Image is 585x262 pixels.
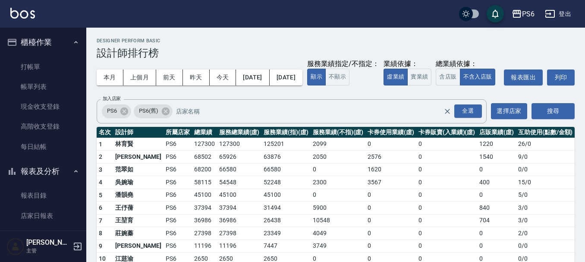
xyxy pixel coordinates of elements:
[516,227,575,240] td: 2 / 0
[99,153,102,160] span: 2
[311,127,365,138] th: 服務業績(不指)(虛)
[416,163,477,176] td: 0
[174,104,459,119] input: 店家名稱
[416,240,477,253] td: 0
[3,77,83,97] a: 帳單列表
[217,189,262,202] td: 45100
[10,8,35,19] img: Logo
[532,103,575,119] button: 搜尋
[113,202,164,215] td: 王伃蒨
[123,69,156,85] button: 上個月
[477,189,516,202] td: 0
[261,240,311,253] td: 7447
[164,151,192,164] td: PS6
[325,69,349,85] button: 不顯示
[113,138,164,151] td: 林育賢
[261,227,311,240] td: 23349
[516,138,575,151] td: 26 / 0
[261,214,311,227] td: 26438
[477,227,516,240] td: 0
[217,240,262,253] td: 11196
[261,202,311,215] td: 31494
[3,117,83,136] a: 高階收支登錄
[516,176,575,189] td: 15 / 0
[164,189,192,202] td: PS6
[477,240,516,253] td: 0
[516,127,575,138] th: 互助使用(點數/金額)
[436,60,500,69] div: 總業績依據：
[453,103,484,120] button: Open
[164,138,192,151] td: PS6
[3,137,83,157] a: 每日結帳
[164,227,192,240] td: PS6
[311,138,365,151] td: 2099
[192,214,217,227] td: 36986
[164,202,192,215] td: PS6
[3,31,83,54] button: 櫃檯作業
[210,69,236,85] button: 今天
[7,238,24,255] img: Person
[3,160,83,183] button: 報表及分析
[236,69,269,85] button: [DATE]
[311,151,365,164] td: 2050
[99,166,102,173] span: 3
[192,227,217,240] td: 27398
[113,214,164,227] td: 王堃育
[217,163,262,176] td: 66580
[307,69,326,85] button: 顯示
[522,9,535,19] div: PS6
[491,103,527,119] button: 選擇店家
[477,138,516,151] td: 1220
[99,255,106,262] span: 10
[516,214,575,227] td: 3 / 0
[384,60,431,69] div: 業績依據：
[261,189,311,202] td: 45100
[416,127,477,138] th: 卡券販賣(入業績)(虛)
[99,217,102,224] span: 7
[407,69,431,85] button: 實業績
[192,240,217,253] td: 11196
[261,151,311,164] td: 63876
[365,214,416,227] td: 0
[217,202,262,215] td: 37394
[416,138,477,151] td: 0
[416,214,477,227] td: 0
[192,127,217,138] th: 總業績
[261,176,311,189] td: 52248
[99,141,102,148] span: 1
[3,97,83,117] a: 現金收支登錄
[487,5,504,22] button: save
[134,107,164,115] span: PS6(舊)
[156,69,183,85] button: 前天
[113,127,164,138] th: 設計師
[261,127,311,138] th: 服務業績(指)(虛)
[460,69,496,85] button: 不含入店販
[103,95,121,102] label: 加入店家
[183,69,210,85] button: 昨天
[516,240,575,253] td: 0 / 0
[477,202,516,215] td: 840
[192,176,217,189] td: 58115
[217,176,262,189] td: 54548
[99,243,102,249] span: 9
[217,227,262,240] td: 27398
[261,138,311,151] td: 125201
[192,151,217,164] td: 68502
[261,163,311,176] td: 66580
[441,105,453,117] button: Clear
[365,240,416,253] td: 0
[504,69,543,85] button: 報表匯出
[516,189,575,202] td: 5 / 0
[365,127,416,138] th: 卡券使用業績(虛)
[436,69,460,85] button: 含店販
[99,230,102,237] span: 8
[365,151,416,164] td: 2576
[311,240,365,253] td: 3749
[97,127,113,138] th: 名次
[99,192,102,199] span: 5
[416,202,477,215] td: 0
[516,163,575,176] td: 0 / 0
[217,138,262,151] td: 127300
[416,227,477,240] td: 0
[477,214,516,227] td: 704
